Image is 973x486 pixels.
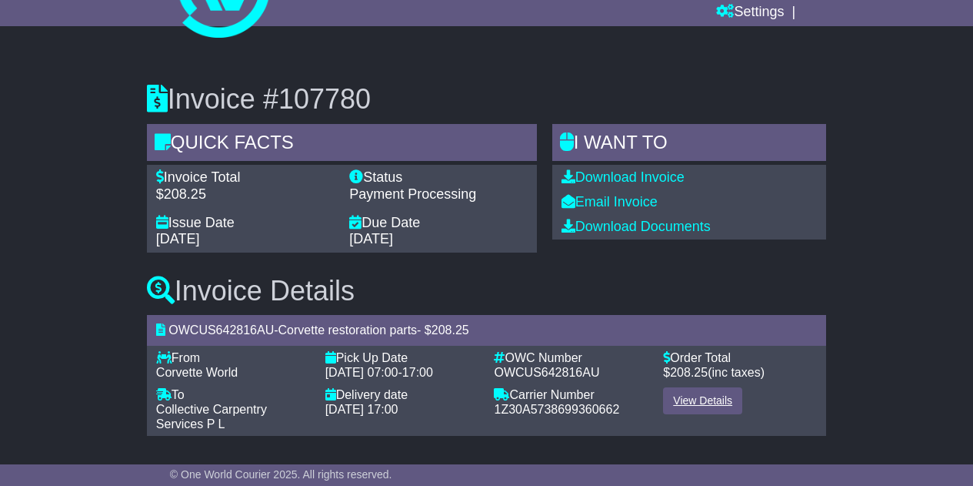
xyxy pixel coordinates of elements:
span: 1Z30A5738699360662 [494,403,619,416]
span: [DATE] 17:00 [325,403,398,416]
div: Status [349,169,527,186]
div: $208.25 [156,186,334,203]
div: To [156,387,310,402]
span: OWCUS642816AU [494,366,599,379]
span: © One World Courier 2025. All rights reserved. [170,468,392,481]
div: Delivery date [325,387,479,402]
span: Corvette restoration parts [278,323,418,337]
a: Email Invoice [561,194,658,209]
div: From [156,350,310,365]
span: Collective Carpentry Services P L [156,403,267,431]
span: OWCUS642816AU [168,323,274,337]
span: Corvette World [156,366,238,379]
div: I WANT to [552,124,826,166]
a: View Details [663,387,742,414]
div: Carrier Number [494,387,648,402]
h3: Invoice Details [147,276,826,307]
div: - - $ [147,315,826,345]
span: 208.25 [670,366,708,379]
a: Download Documents [561,219,711,234]
div: Payment Processing [349,186,527,203]
span: 17:00 [402,366,433,379]
span: [DATE] 07:00 [325,366,398,379]
div: $ (inc taxes) [663,365,817,380]
h3: Invoice #107780 [147,84,826,115]
div: OWC Number [494,350,648,365]
div: Issue Date [156,215,334,232]
div: [DATE] [349,231,527,248]
div: Order Total [663,350,817,365]
div: Quick Facts [147,124,537,166]
div: Pick Up Date [325,350,479,365]
a: Download Invoice [561,169,685,185]
div: Invoice Total [156,169,334,186]
div: - [325,365,479,380]
span: 208.25 [432,323,469,337]
div: [DATE] [156,231,334,248]
div: Due Date [349,215,527,232]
